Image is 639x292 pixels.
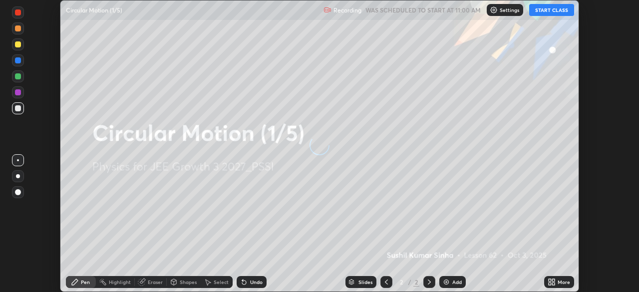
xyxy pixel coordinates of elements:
div: Shapes [180,280,197,285]
h5: WAS SCHEDULED TO START AT 11:00 AM [365,5,481,14]
div: Add [452,280,462,285]
div: 2 [396,279,406,285]
div: Pen [81,280,90,285]
div: Select [214,280,229,285]
img: recording.375f2c34.svg [323,6,331,14]
div: / [408,279,411,285]
button: START CLASS [529,4,574,16]
p: Settings [500,7,519,12]
div: More [558,280,570,285]
div: Slides [358,280,372,285]
div: Undo [250,280,263,285]
div: Eraser [148,280,163,285]
p: Recording [333,6,361,14]
img: add-slide-button [442,278,450,286]
div: 2 [413,278,419,287]
div: Highlight [109,280,131,285]
img: class-settings-icons [490,6,498,14]
p: Circular Motion (1/5) [66,6,122,14]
